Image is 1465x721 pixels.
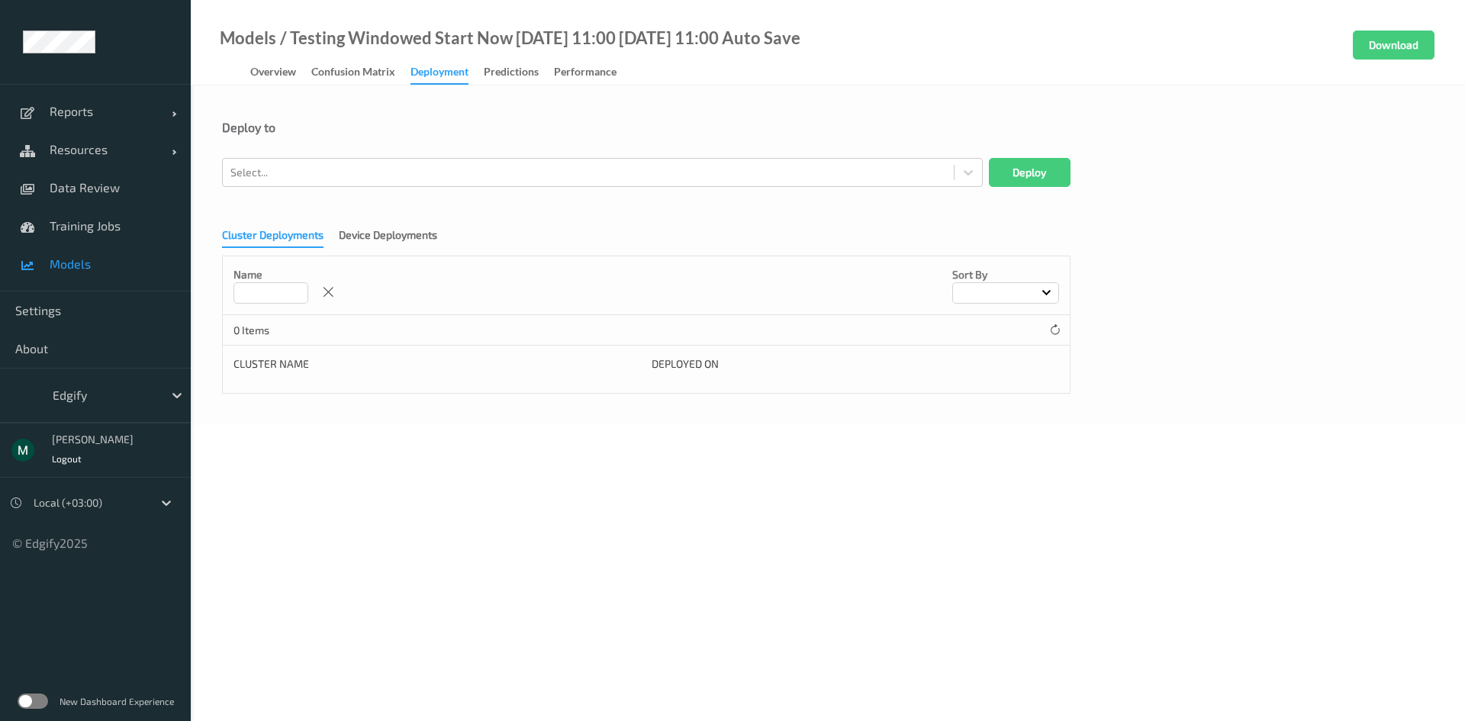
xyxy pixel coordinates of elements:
[339,228,452,241] a: Device Deployments
[311,62,411,83] a: Confusion matrix
[233,356,641,372] div: Cluster Name
[233,267,308,282] p: Name
[222,120,1434,135] div: Deploy to
[339,227,437,246] div: Device Deployments
[411,64,468,85] div: Deployment
[989,158,1071,187] button: Deploy
[484,64,539,83] div: Predictions
[276,31,800,46] div: / Testing Windowed Start Now [DATE] 11:00 [DATE] 11:00 Auto Save
[233,323,348,338] p: 0 Items
[311,64,395,83] div: Confusion matrix
[1353,31,1434,60] button: Download
[222,227,324,248] div: Cluster Deployments
[411,62,484,85] a: Deployment
[554,64,617,83] div: Performance
[250,64,296,83] div: Overview
[652,356,1059,372] div: Deployed on
[484,62,554,83] a: Predictions
[952,267,1059,282] p: Sort by
[222,228,339,241] a: Cluster Deployments
[554,62,632,83] a: Performance
[250,62,311,83] a: Overview
[220,31,276,46] a: Models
